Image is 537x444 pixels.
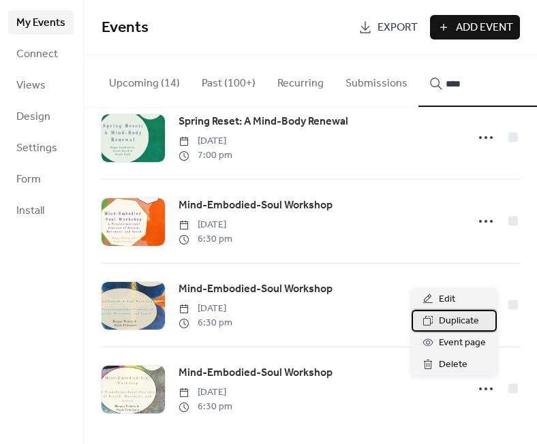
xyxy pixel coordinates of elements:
span: Mind-Embodied-Soul Workshop [179,197,333,214]
button: Add Event [430,15,520,39]
span: Add Event [456,20,513,36]
span: 6:30 pm [179,400,232,414]
span: 6:30 pm [179,232,232,247]
span: My Events [16,15,65,31]
span: [DATE] [179,134,232,148]
span: [DATE] [179,302,232,316]
span: Delete [439,357,467,373]
a: Views [8,73,74,97]
span: Design [16,109,50,125]
button: Submissions [335,55,418,106]
span: 7:00 pm [179,148,232,163]
a: Mind-Embodied-Soul Workshop [179,364,333,382]
span: Events [102,13,149,43]
span: Mind-Embodied-Soul Workshop [179,281,333,298]
a: Export [352,15,425,39]
span: Views [16,78,46,94]
a: My Events [8,10,74,35]
span: Event page [439,335,486,351]
span: [DATE] [179,385,232,400]
button: Upcoming (14) [98,55,191,106]
a: Mind-Embodied-Soul Workshop [179,197,333,215]
span: Install [16,203,44,219]
span: Export [378,20,418,36]
a: Design [8,104,74,129]
span: Form [16,172,41,188]
button: Recurring [266,55,335,106]
span: Spring Reset: A Mind-Body Renewal [179,114,348,130]
button: Past (100+) [191,55,266,106]
span: Settings [16,140,57,157]
span: Connect [16,46,58,63]
span: [DATE] [179,218,232,232]
span: Edit [439,291,455,308]
a: Spring Reset: A Mind-Body Renewal [179,113,348,131]
a: Form [8,167,74,191]
span: Duplicate [439,313,479,330]
a: Connect [8,42,74,66]
a: Mind-Embodied-Soul Workshop [179,281,333,298]
a: Install [8,198,74,223]
span: 6:30 pm [179,316,232,330]
a: Settings [8,136,74,160]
